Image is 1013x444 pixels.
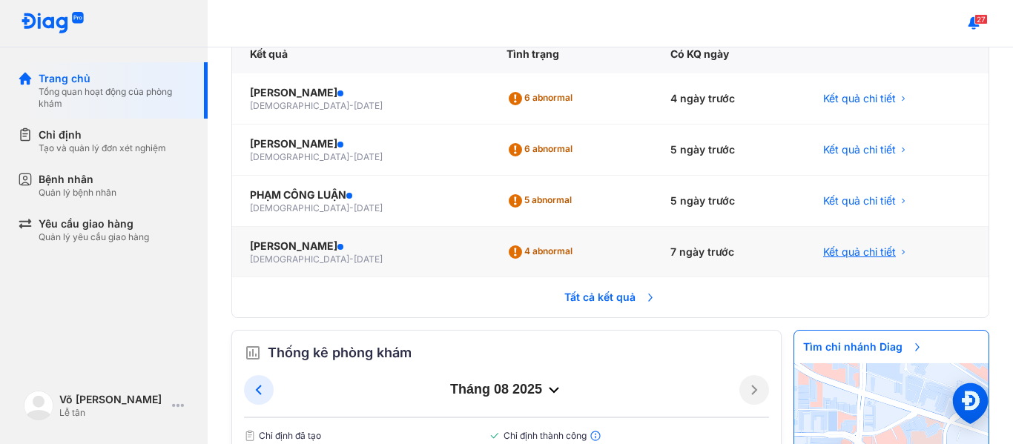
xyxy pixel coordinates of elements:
[250,85,471,100] div: [PERSON_NAME]
[39,142,166,154] div: Tạo và quản lý đơn xét nghiệm
[354,151,383,162] span: [DATE]
[250,136,471,151] div: [PERSON_NAME]
[349,254,354,265] span: -
[653,125,805,176] div: 5 ngày trước
[506,189,578,213] div: 5 abnormal
[232,35,489,73] div: Kết quả
[250,188,471,202] div: PHẠM CÔNG LUẬN
[59,392,166,407] div: Võ [PERSON_NAME]
[555,281,665,314] span: Tất cả kết quả
[506,87,578,110] div: 6 abnormal
[250,202,349,213] span: [DEMOGRAPHIC_DATA]
[974,14,988,24] span: 27
[823,245,896,259] span: Kết quả chi tiết
[21,12,85,35] img: logo
[24,391,53,420] img: logo
[823,142,896,157] span: Kết quả chi tiết
[354,254,383,265] span: [DATE]
[39,216,149,231] div: Yêu cầu giao hàng
[653,227,805,278] div: 7 ngày trước
[274,381,739,399] div: tháng 08 2025
[39,127,166,142] div: Chỉ định
[244,430,489,442] span: Chỉ định đã tạo
[823,91,896,106] span: Kết quả chi tiết
[39,71,190,86] div: Trang chủ
[489,430,769,442] span: Chỉ định thành công
[250,100,349,111] span: [DEMOGRAPHIC_DATA]
[506,240,578,264] div: 4 abnormal
[489,35,653,73] div: Tình trạng
[59,407,166,419] div: Lễ tân
[823,193,896,208] span: Kết quả chi tiết
[244,344,262,362] img: order.5a6da16c.svg
[653,176,805,227] div: 5 ngày trước
[39,187,116,199] div: Quản lý bệnh nhân
[349,202,354,213] span: -
[39,172,116,187] div: Bệnh nhân
[349,100,354,111] span: -
[354,100,383,111] span: [DATE]
[250,151,349,162] span: [DEMOGRAPHIC_DATA]
[590,430,601,442] img: info.7e716105.svg
[506,138,578,162] div: 6 abnormal
[794,331,932,363] span: Tìm chi nhánh Diag
[653,73,805,125] div: 4 ngày trước
[653,35,805,73] div: Có KQ ngày
[39,231,149,243] div: Quản lý yêu cầu giao hàng
[244,430,256,442] img: document.50c4cfd0.svg
[39,86,190,110] div: Tổng quan hoạt động của phòng khám
[268,342,412,363] span: Thống kê phòng khám
[489,430,501,442] img: checked-green.01cc79e0.svg
[250,239,471,254] div: [PERSON_NAME]
[349,151,354,162] span: -
[354,202,383,213] span: [DATE]
[250,254,349,265] span: [DEMOGRAPHIC_DATA]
